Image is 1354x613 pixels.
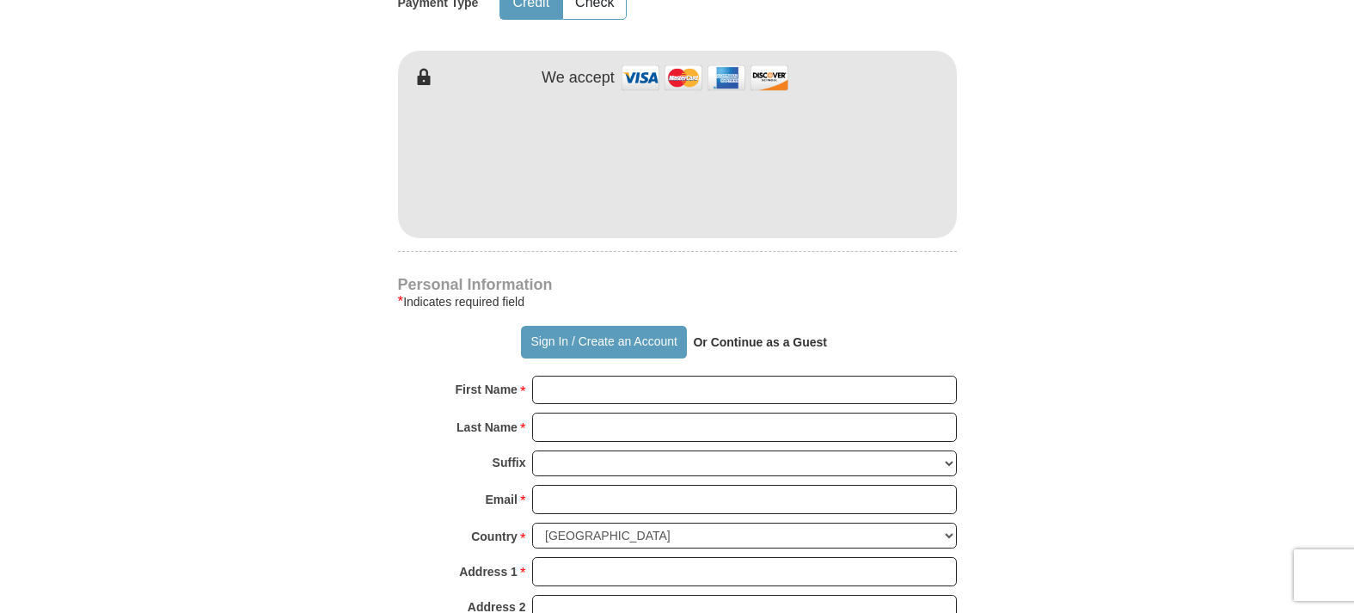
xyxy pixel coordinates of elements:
[471,524,518,549] strong: Country
[542,69,615,88] h4: We accept
[693,335,827,349] strong: Or Continue as a Guest
[493,451,526,475] strong: Suffix
[456,415,518,439] strong: Last Name
[521,326,687,359] button: Sign In / Create an Account
[486,487,518,512] strong: Email
[459,560,518,584] strong: Address 1
[398,291,957,312] div: Indicates required field
[456,377,518,402] strong: First Name
[398,278,957,291] h4: Personal Information
[619,59,791,96] img: credit cards accepted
